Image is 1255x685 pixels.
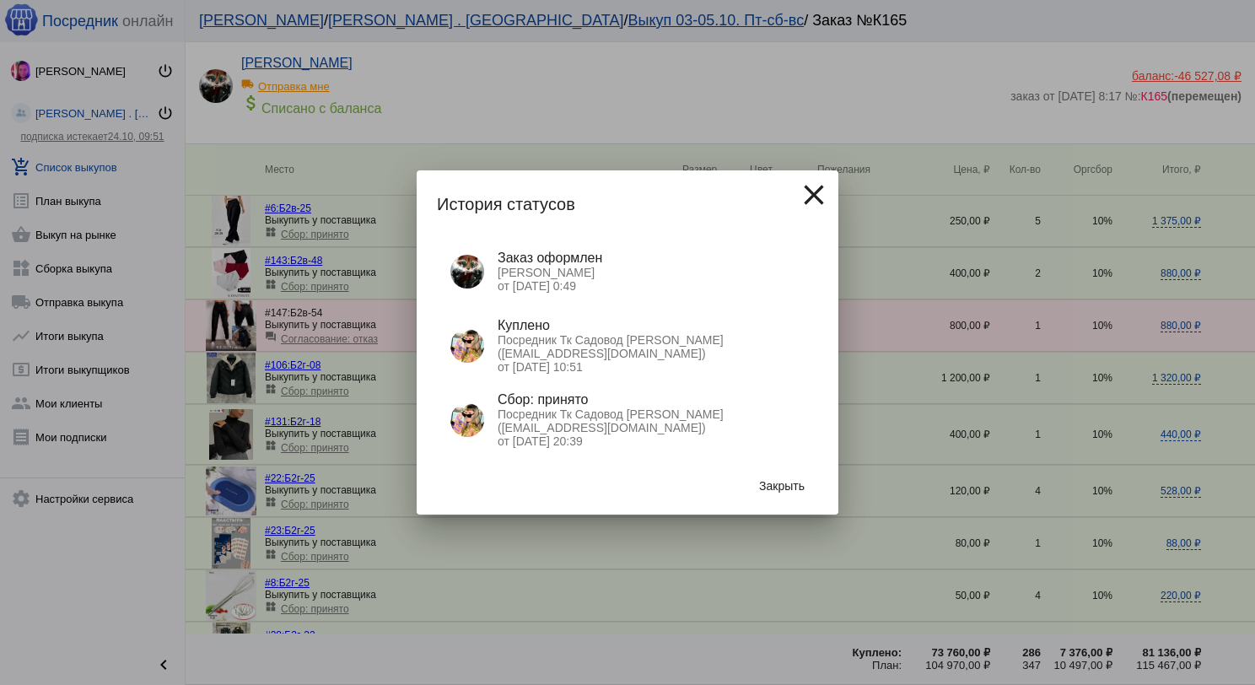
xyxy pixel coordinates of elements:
h2: История статусов [437,191,818,218]
p: Посредник Тк Садовод [PERSON_NAME] ([EMAIL_ADDRESS][DOMAIN_NAME]) [498,333,805,360]
span: Закрыть [759,479,805,493]
div: Куплено [498,318,805,333]
p: от [DATE] 10:51 [498,360,805,374]
img: klfIT1i2k3saJfNGA6XPqTU7p5ZjdXiiDsm8fFA7nihaIQp9Knjm0Fohy3f__4ywE27KCYV1LPWaOQBexqZpekWk.jpg [450,329,484,363]
div: Заказ оформлен [498,251,805,266]
img: klfIT1i2k3saJfNGA6XPqTU7p5ZjdXiiDsm8fFA7nihaIQp9Knjm0Fohy3f__4ywE27KCYV1LPWaOQBexqZpekWk.jpg [450,403,484,437]
mat-icon: close [797,178,831,212]
p: [PERSON_NAME] [498,266,805,279]
p: от [DATE] 0:49 [498,279,805,293]
div: Сбор: принято [498,392,805,407]
p: от [DATE] 20:39 [498,434,805,448]
p: Посредник Тк Садовод [PERSON_NAME] ([EMAIL_ADDRESS][DOMAIN_NAME]) [498,407,805,434]
img: vd2iKW0PW-FsqLi4RmhEwsCg2KrKpVNwsQFjmPRsT4HaO-m7wc8r3lMq2bEv28q2mqI8OJVjWDK1XKAm0SGrcN3D.jpg [450,255,484,289]
button: Закрыть [746,471,818,501]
